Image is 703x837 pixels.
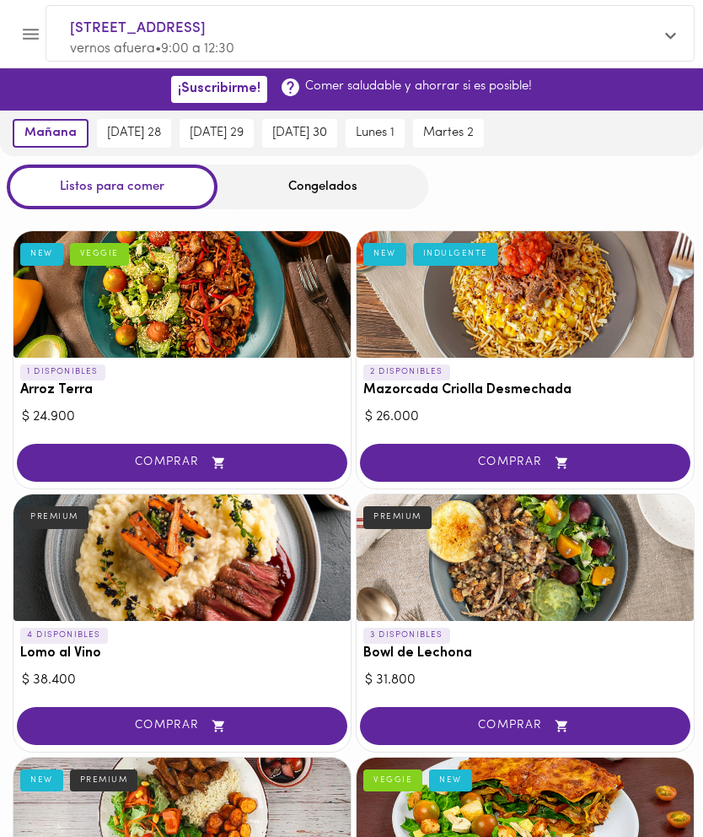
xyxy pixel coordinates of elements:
p: 2 DISPONIBLES [363,364,450,380]
button: COMPRAR [360,444,690,482]
p: 3 DISPONIBLES [363,628,450,643]
div: INDULGENTE [413,243,498,265]
span: mañana [24,126,77,141]
div: NEW [20,769,63,791]
div: Listos para comer [7,165,217,209]
h3: Lomo al Vino [20,646,344,661]
h3: Arroz Terra [20,383,344,398]
span: COMPRAR [38,456,326,470]
div: PREMIUM [363,506,432,528]
button: martes 2 [413,119,484,148]
p: Comer saludable y ahorrar si es posible! [305,78,532,95]
div: Lomo al Vino [13,494,351,621]
div: $ 31.800 [365,671,685,690]
div: NEW [363,243,406,265]
span: martes 2 [423,126,474,141]
div: $ 24.900 [22,408,342,427]
span: [DATE] 28 [107,126,161,141]
div: $ 38.400 [22,671,342,690]
div: Congelados [217,165,428,209]
div: NEW [20,243,63,265]
button: COMPRAR [17,707,347,745]
span: COMPRAR [381,456,669,470]
h3: Mazorcada Criolla Desmechada [363,383,687,398]
button: mañana [13,119,89,148]
button: [DATE] 29 [180,119,254,148]
div: NEW [429,769,472,791]
span: ¡Suscribirme! [178,81,260,97]
button: [DATE] 28 [97,119,171,148]
div: VEGGIE [363,769,422,791]
span: vernos afuera • 9:00 a 12:30 [70,42,234,56]
span: [DATE] 30 [272,126,327,141]
div: Mazorcada Criolla Desmechada [357,231,694,358]
div: PREMIUM [20,506,89,528]
span: COMPRAR [381,719,669,733]
iframe: Messagebird Livechat Widget [622,756,703,837]
div: PREMIUM [70,769,138,791]
div: Arroz Terra [13,231,351,358]
p: 4 DISPONIBLES [20,628,108,643]
div: Bowl de Lechona [357,494,694,621]
button: Menu [10,13,51,55]
span: lunes 1 [356,126,394,141]
span: [DATE] 29 [190,126,244,141]
button: [DATE] 30 [262,119,337,148]
p: 1 DISPONIBLES [20,364,105,380]
div: $ 26.000 [365,408,685,427]
button: ¡Suscribirme! [171,76,267,102]
button: COMPRAR [360,707,690,745]
span: COMPRAR [38,719,326,733]
div: VEGGIE [70,243,129,265]
button: lunes 1 [346,119,405,148]
span: [STREET_ADDRESS] [70,18,653,40]
h3: Bowl de Lechona [363,646,687,661]
button: COMPRAR [17,444,347,482]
